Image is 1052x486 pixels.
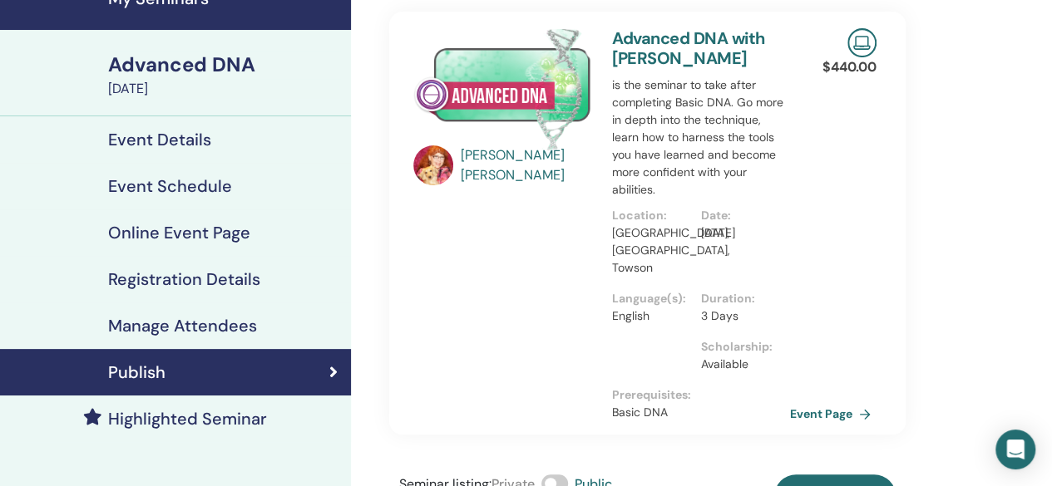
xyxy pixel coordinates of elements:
p: [DATE] [701,224,780,242]
img: Advanced DNA [413,28,592,150]
p: English [611,307,690,325]
img: Live Online Seminar [847,28,877,57]
p: [GEOGRAPHIC_DATA], [GEOGRAPHIC_DATA], Towson [611,224,690,277]
p: Language(s) : [611,290,690,307]
p: Available [701,356,780,373]
div: [DATE] [108,79,341,99]
p: Location : [611,207,690,224]
a: [PERSON_NAME] [PERSON_NAME] [461,145,595,185]
div: Advanced DNA [108,51,341,79]
p: Scholarship : [701,338,780,356]
h4: Publish [108,362,165,382]
h4: Highlighted Seminar [108,409,267,429]
a: Advanced DNA[DATE] [98,51,351,99]
p: Prerequisites : [611,386,790,404]
h4: Online Event Page [108,223,250,243]
img: default.jpg [413,145,453,185]
a: Advanced DNA with [PERSON_NAME] [611,27,764,69]
h4: Event Details [108,130,211,150]
h4: Event Schedule [108,176,232,196]
h4: Registration Details [108,269,260,289]
a: Event Page [790,401,877,426]
p: Basic DNA [611,404,790,421]
p: is the seminar to take after completing Basic DNA. Go more in depth into the technique, learn how... [611,76,790,199]
p: Duration : [701,290,780,307]
div: Open Intercom Messenger [995,430,1035,469]
p: $ 440.00 [822,57,877,77]
p: 3 Days [701,307,780,325]
p: Date : [701,207,780,224]
h4: Manage Attendees [108,316,257,336]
